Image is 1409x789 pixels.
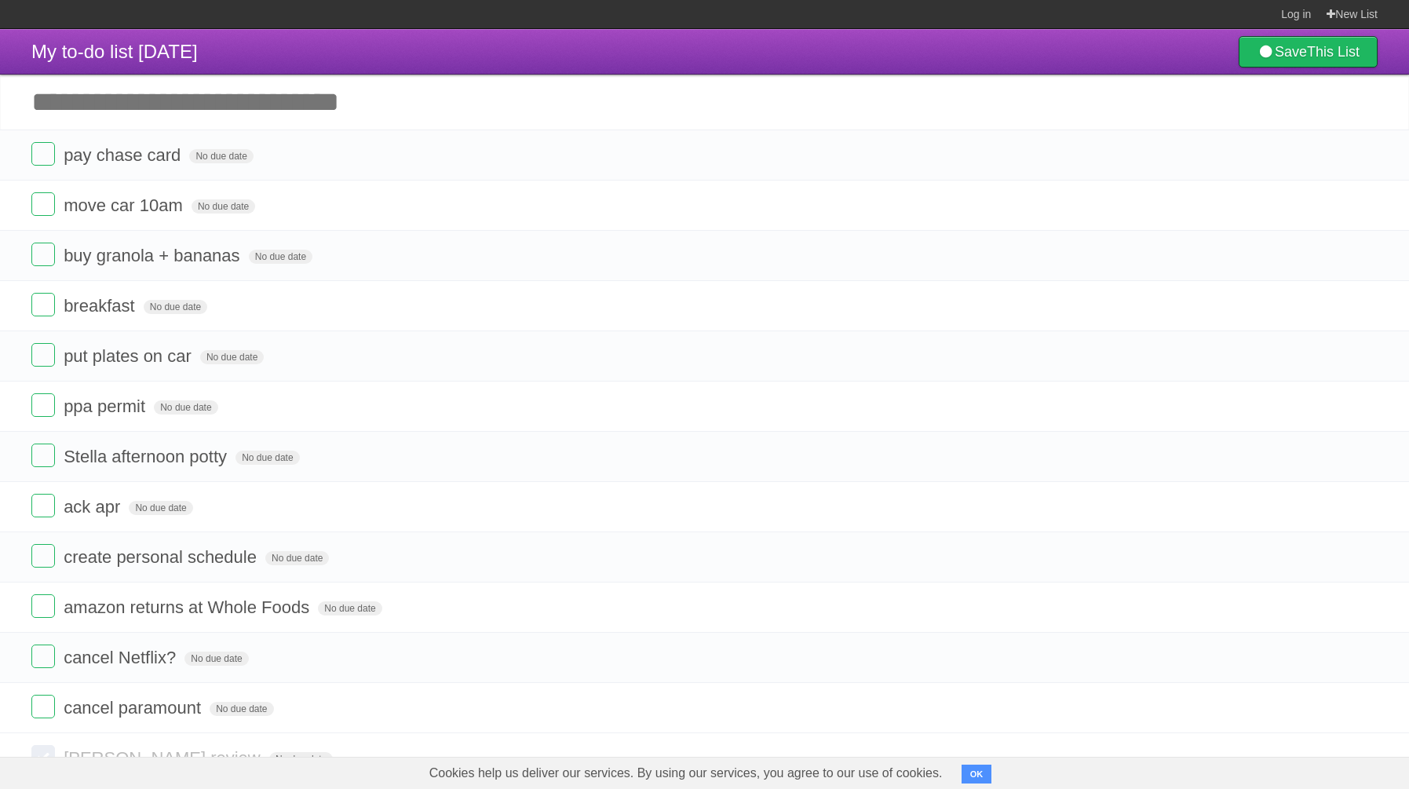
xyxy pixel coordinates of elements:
[64,145,184,165] span: pay chase card
[64,447,231,466] span: Stella afternoon potty
[31,494,55,517] label: Done
[414,758,958,789] span: Cookies help us deliver our services. By using our services, you agree to our use of cookies.
[64,346,195,366] span: put plates on car
[144,300,207,314] span: No due date
[64,396,149,416] span: ppa permit
[154,400,217,415] span: No due date
[31,142,55,166] label: Done
[64,296,139,316] span: breakfast
[31,293,55,316] label: Done
[200,350,264,364] span: No due date
[31,594,55,618] label: Done
[64,597,313,617] span: amazon returns at Whole Foods
[184,652,248,666] span: No due date
[235,451,299,465] span: No due date
[31,544,55,568] label: Done
[192,199,255,214] span: No due date
[31,695,55,718] label: Done
[31,645,55,668] label: Done
[64,748,265,768] span: [PERSON_NAME] review
[64,648,180,667] span: cancel Netflix?
[210,702,273,716] span: No due date
[129,501,192,515] span: No due date
[31,745,55,769] label: Done
[249,250,312,264] span: No due date
[64,246,243,265] span: buy granola + bananas
[31,41,198,62] span: My to-do list [DATE]
[1307,44,1360,60] b: This List
[31,444,55,467] label: Done
[962,765,992,784] button: OK
[265,551,329,565] span: No due date
[64,195,187,215] span: move car 10am
[64,547,261,567] span: create personal schedule
[318,601,381,615] span: No due date
[269,752,333,766] span: No due date
[1239,36,1378,68] a: SaveThis List
[189,149,253,163] span: No due date
[31,393,55,417] label: Done
[64,497,124,517] span: ack apr
[31,192,55,216] label: Done
[64,698,205,718] span: cancel paramount
[31,243,55,266] label: Done
[31,343,55,367] label: Done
